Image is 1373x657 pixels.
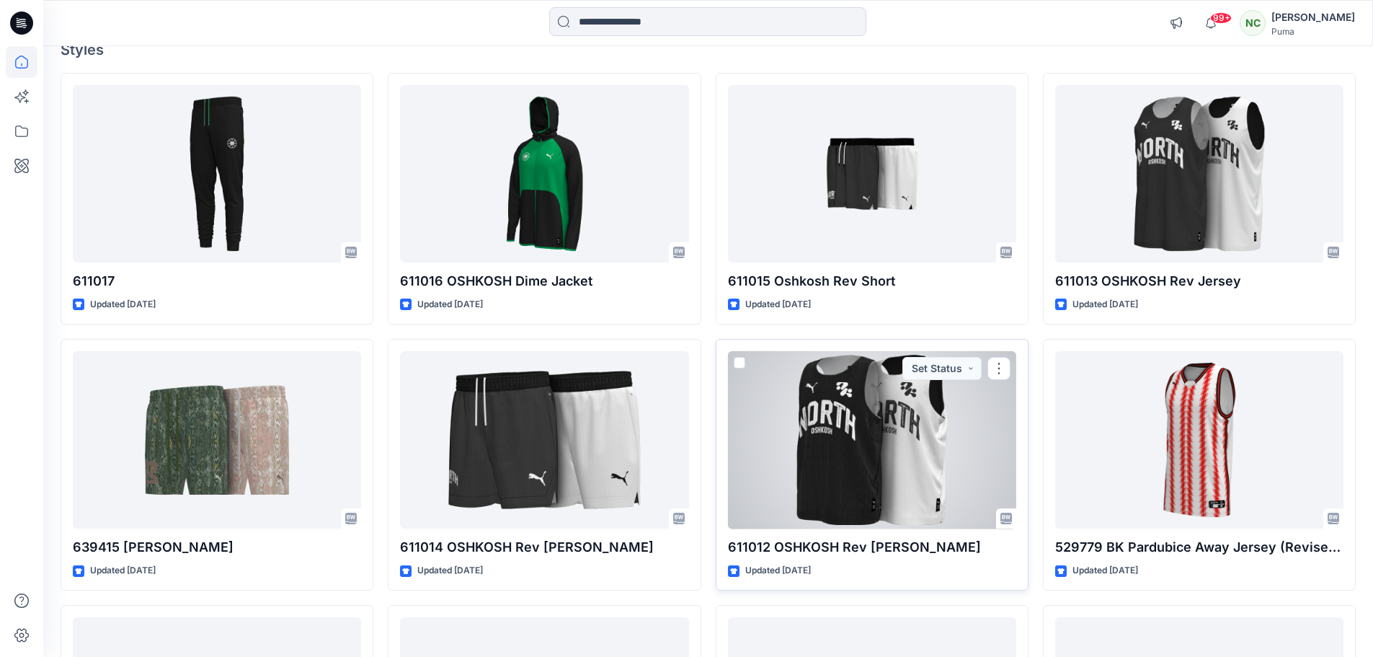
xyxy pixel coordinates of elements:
[417,297,483,312] p: Updated [DATE]
[73,537,361,557] p: 639415 [PERSON_NAME]
[61,41,1356,58] h4: Styles
[73,85,361,263] a: 611017
[90,297,156,312] p: Updated [DATE]
[1055,85,1343,263] a: 611013 OSHKOSH Rev Jersey
[1055,537,1343,557] p: 529779 BK Pardubice Away Jersey (Revised 9-Sep)
[73,351,361,529] a: 639415 Dylan Mesh Short
[745,563,811,578] p: Updated [DATE]
[1210,12,1232,24] span: 99+
[1072,297,1138,312] p: Updated [DATE]
[400,537,688,557] p: 611014 OSHKOSH Rev [PERSON_NAME]
[400,271,688,291] p: 611016 OSHKOSH Dime Jacket
[728,537,1016,557] p: 611012 OSHKOSH Rev [PERSON_NAME]
[1271,26,1355,37] div: Puma
[728,271,1016,291] p: 611015 Oshkosh Rev Short
[1072,563,1138,578] p: Updated [DATE]
[745,297,811,312] p: Updated [DATE]
[728,85,1016,263] a: 611015 Oshkosh Rev Short
[417,563,483,578] p: Updated [DATE]
[400,85,688,263] a: 611016 OSHKOSH Dime Jacket
[73,271,361,291] p: 611017
[1240,10,1266,36] div: NC
[728,351,1016,529] a: 611012 OSHKOSH Rev Jersey Jr
[1055,271,1343,291] p: 611013 OSHKOSH Rev Jersey
[90,563,156,578] p: Updated [DATE]
[400,351,688,529] a: 611014 OSHKOSH Rev Jersey Jr
[1055,351,1343,529] a: 529779 BK Pardubice Away Jersey (Revised 9-Sep)
[1271,9,1355,26] div: [PERSON_NAME]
